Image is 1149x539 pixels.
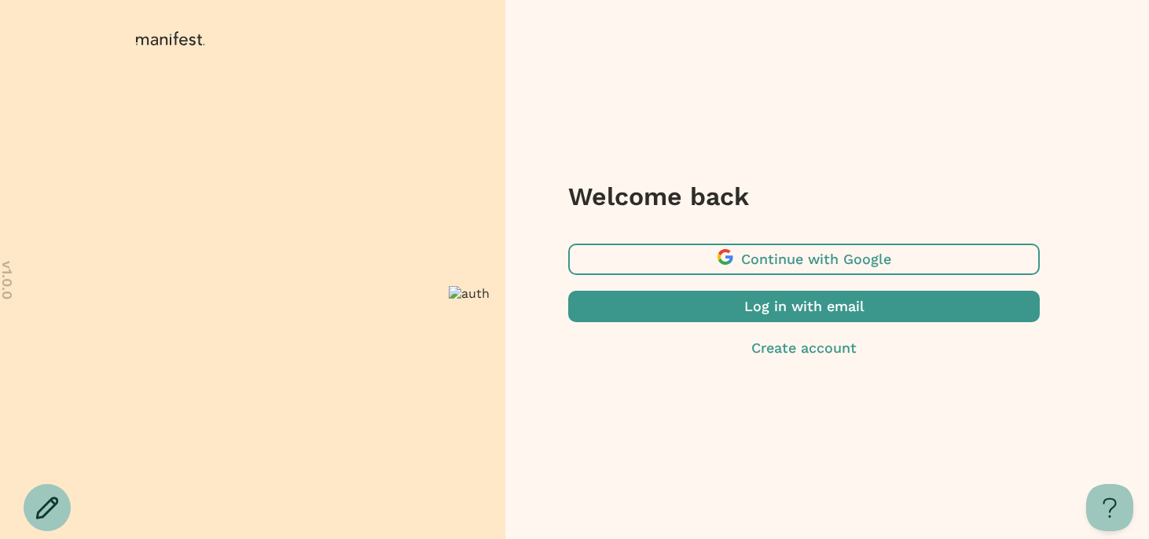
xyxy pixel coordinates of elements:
[568,338,1040,358] button: Create account
[449,286,490,301] img: auth
[568,291,1040,322] button: Log in with email
[1086,484,1133,531] iframe: Help Scout Beacon - Open
[568,181,1040,212] h3: Welcome back
[568,244,1040,275] button: Continue with Google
